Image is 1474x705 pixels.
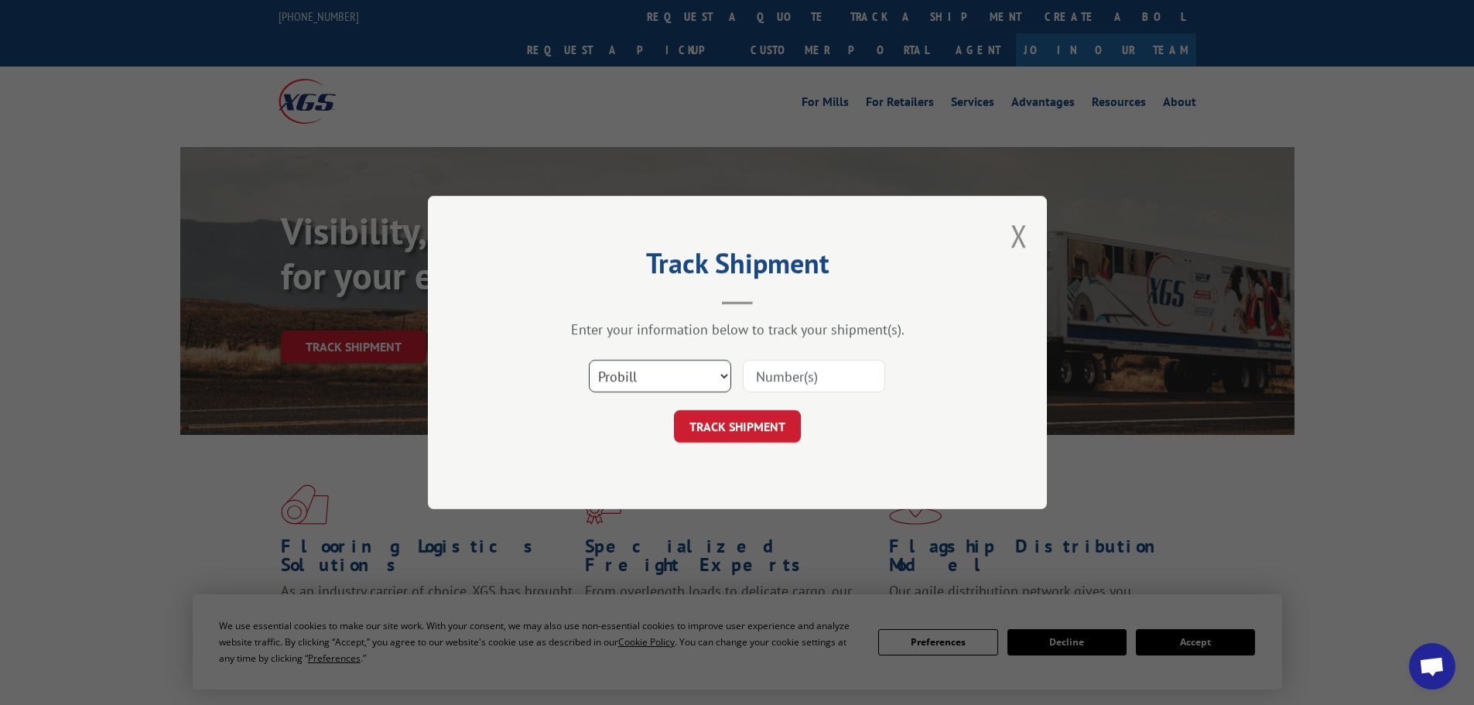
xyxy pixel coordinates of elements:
[1409,643,1455,690] div: Open chat
[674,410,801,443] button: TRACK SHIPMENT
[743,360,885,392] input: Number(s)
[505,320,970,338] div: Enter your information below to track your shipment(s).
[505,252,970,282] h2: Track Shipment
[1011,215,1028,256] button: Close modal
